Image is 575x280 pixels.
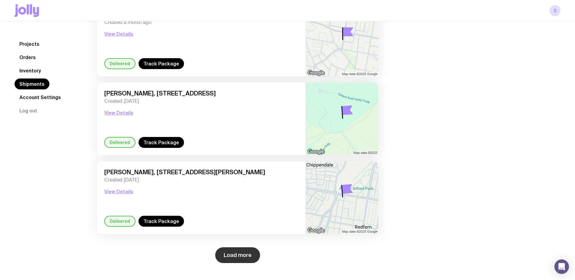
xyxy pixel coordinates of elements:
[306,82,378,155] img: staticmap
[15,38,44,49] a: Projects
[15,78,49,89] a: Shipments
[104,177,298,183] span: Created [DATE]
[139,58,184,69] a: Track Package
[104,90,298,97] span: [PERSON_NAME], [STREET_ADDRESS]
[104,109,133,116] button: View Details
[306,4,378,76] img: staticmap
[139,216,184,227] a: Track Package
[104,188,133,195] button: View Details
[104,19,298,25] span: Created a month ago
[104,98,298,104] span: Created [DATE]
[215,247,260,263] button: Load more
[306,161,378,234] img: staticmap
[15,52,41,63] a: Orders
[550,5,560,16] a: S
[104,137,135,148] div: Delivered
[15,65,46,76] a: Inventory
[104,168,298,176] span: [PERSON_NAME], [STREET_ADDRESS][PERSON_NAME]
[104,30,133,38] button: View Details
[104,58,135,69] div: Delivered
[104,216,135,227] div: Delivered
[554,259,569,274] div: Open Intercom Messenger
[15,92,66,103] a: Account Settings
[15,105,42,116] button: Log out
[139,137,184,148] a: Track Package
